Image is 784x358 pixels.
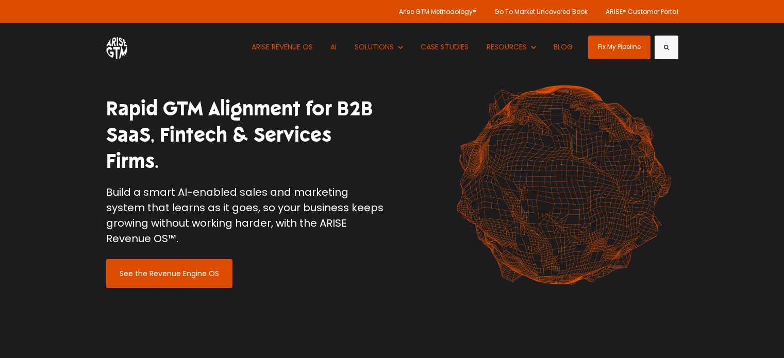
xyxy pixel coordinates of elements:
[323,23,345,71] a: AI
[449,74,678,296] img: shape-61 orange
[487,42,527,52] span: RESOURCES
[244,23,321,71] a: ARISE REVENUE OS
[655,36,678,59] button: Search
[347,23,410,71] button: Show submenu for SOLUTIONS SOLUTIONS
[546,23,581,71] a: BLOG
[106,36,127,59] img: ARISE GTM logo (1) white
[355,42,394,52] span: SOLUTIONS
[106,96,385,175] h1: Rapid GTM Alignment for B2B SaaS, Fintech & Services Firms.
[413,23,477,71] a: CASE STUDIES
[588,36,650,59] a: Fix My Pipeline
[479,23,543,71] button: Show submenu for RESOURCES RESOURCES
[244,23,580,71] nav: Desktop navigation
[106,259,232,288] a: See the Revenue Engine OS
[106,184,385,246] p: Build a smart AI-enabled sales and marketing system that learns as it goes, so your business keep...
